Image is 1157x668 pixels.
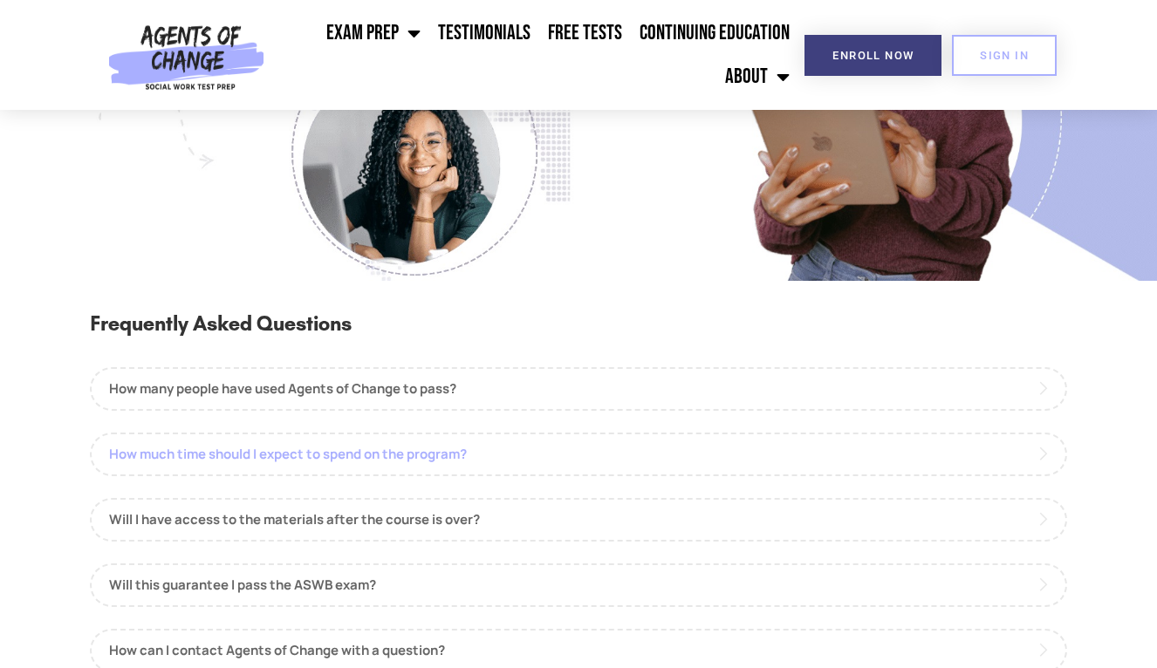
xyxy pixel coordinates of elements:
[90,433,1067,476] a: How much time should I expect to spend on the program?
[90,498,1067,542] a: Will I have access to the materials after the course is over?
[716,55,798,99] a: About
[952,35,1057,76] a: SIGN IN
[539,11,631,55] a: Free Tests
[90,367,1067,411] a: How many people have used Agents of Change to pass?
[429,11,539,55] a: Testimonials
[980,50,1029,61] span: SIGN IN
[90,307,1067,358] h3: Frequently Asked Questions
[318,11,429,55] a: Exam Prep
[804,35,941,76] a: Enroll Now
[832,50,914,61] span: Enroll Now
[272,11,798,99] nav: Menu
[90,563,1067,607] a: Will this guarantee I pass the ASWB exam?
[631,11,798,55] a: Continuing Education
